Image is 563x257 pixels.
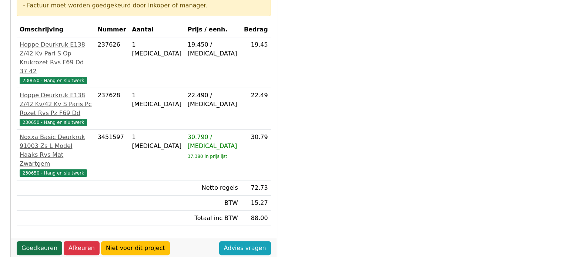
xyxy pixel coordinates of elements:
a: Hoppe Deurkruk E138 Z/42 Kv Pari S Op Krukrozet Rvs F69 Dd 37 42230650 - Hang en sluitwerk [20,40,92,85]
span: 230650 - Hang en sluitwerk [20,77,87,84]
div: 1 [MEDICAL_DATA] [132,40,181,58]
div: 19.450 / [MEDICAL_DATA] [188,40,238,58]
a: Goedkeuren [17,241,62,255]
td: 237626 [95,37,129,88]
span: 230650 - Hang en sluitwerk [20,119,87,126]
th: Prijs / eenh. [185,22,241,37]
a: Hoppe Deurkruk E138 Z/42 Kv/42 Kv S Paris Pc Rozet Rvs Pz F69 Dd230650 - Hang en sluitwerk [20,91,92,126]
div: 30.790 / [MEDICAL_DATA] [188,133,238,151]
td: Totaal inc BTW [185,211,241,226]
th: Omschrijving [17,22,95,37]
td: 3451597 [95,130,129,180]
div: - Factuur moet worden goedgekeurd door inkoper of manager. [23,1,265,10]
td: 237628 [95,88,129,130]
div: 22.490 / [MEDICAL_DATA] [188,91,238,109]
span: 230650 - Hang en sluitwerk [20,169,87,177]
th: Bedrag [241,22,271,37]
div: Hoppe Deurkruk E138 Z/42 Kv Pari S Op Krukrozet Rvs F69 Dd 37 42 [20,40,92,76]
sub: 37.380 in prijslijst [188,154,227,159]
th: Nummer [95,22,129,37]
td: 19.45 [241,37,271,88]
td: 15.27 [241,196,271,211]
td: 88.00 [241,211,271,226]
div: Noxxa Basic Deurkruk 91003 Zs L Model Haaks Rvs Mat Zwartgem [20,133,92,168]
a: Noxxa Basic Deurkruk 91003 Zs L Model Haaks Rvs Mat Zwartgem230650 - Hang en sluitwerk [20,133,92,177]
td: 22.49 [241,88,271,130]
div: 1 [MEDICAL_DATA] [132,133,181,151]
td: Netto regels [185,180,241,196]
td: BTW [185,196,241,211]
td: 72.73 [241,180,271,196]
div: Hoppe Deurkruk E138 Z/42 Kv/42 Kv S Paris Pc Rozet Rvs Pz F69 Dd [20,91,92,118]
div: 1 [MEDICAL_DATA] [132,91,181,109]
a: Afkeuren [64,241,100,255]
th: Aantal [129,22,184,37]
a: Advies vragen [219,241,271,255]
a: Niet voor dit project [101,241,170,255]
td: 30.79 [241,130,271,180]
